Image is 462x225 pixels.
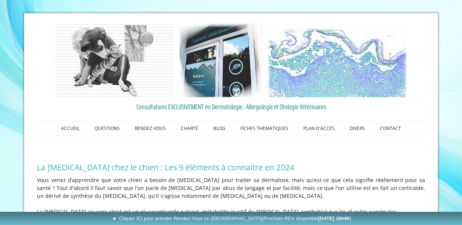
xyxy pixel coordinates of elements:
b: [DATE] 16h40 [318,216,350,221]
a: FICHES THEMATIQUES [233,121,296,136]
p: Vous venez d’apprendre que votre chien a besoin de [MEDICAL_DATA] pour traiter sa dermatose, mais... [37,176,425,200]
a: PLAN D'ACCES [296,121,342,136]
a: ACCUEIL [54,121,87,136]
a: RENDEZ-VOUS [127,121,173,136]
a: QUESTIONS [87,121,127,136]
a: DIVERS [342,121,372,136]
p: La [MEDICAL_DATA] au sens strict est un glucocorticoïde naturel, métabolite inactif du [MEDICAL_D... [37,208,425,216]
a: BLOG [206,121,233,136]
span: ► Cliquez ICI pour prendre Rendez-Vous en [GEOGRAPHIC_DATA] [112,216,351,221]
h1: La [MEDICAL_DATA] chez le chien : Les 9 éléments à connaitre en 2024 [37,162,425,172]
a: Consultations EXCLUSIVEMENT en Dermatologie, Allergologie et Otologie Vétérinaires [37,101,425,112]
a: CHARTE [173,121,206,136]
span: (Prochain RDV disponible ) [262,216,351,221]
a: CONTACT [372,121,408,136]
